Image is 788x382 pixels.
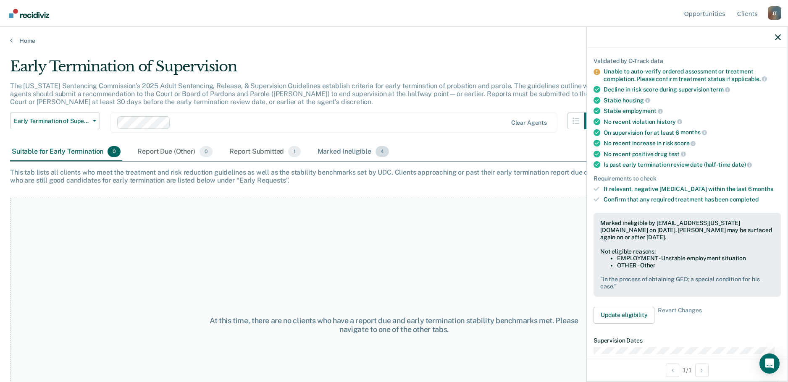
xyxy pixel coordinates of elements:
[10,82,599,106] p: The [US_STATE] Sentencing Commission’s 2025 Adult Sentencing, Release, & Supervision Guidelines e...
[511,119,547,126] div: Clear agents
[657,118,682,125] span: history
[200,146,213,157] span: 0
[617,262,774,269] li: OTHER - Other
[669,151,686,157] span: test
[136,143,214,161] div: Report Due (Other)
[228,143,302,161] div: Report Submitted
[604,161,781,168] div: Is past early termination review date (half-time
[759,353,780,374] div: Open Intercom Messenger
[316,143,391,161] div: Marked Ineligible
[623,107,662,114] span: employment
[600,248,774,255] div: Not eligible reasons:
[710,86,730,93] span: term
[768,6,781,20] div: J T
[604,86,781,93] div: Decline in risk score during supervision
[594,58,781,65] div: Validated by O-Track data
[594,175,781,182] div: Requirements to check
[10,58,601,82] div: Early Termination of Supervision
[604,68,781,82] div: Unable to auto-verify ordered assessment or treatment completion. Please confirm treatment status...
[730,196,759,203] span: completed
[288,146,300,157] span: 1
[674,140,696,147] span: score
[604,97,781,104] div: Stable
[587,359,788,381] div: 1 / 1
[202,316,586,334] div: At this time, there are no clients who have a report due and early termination stability benchmar...
[10,168,778,184] div: This tab lists all clients who meet the treatment and risk reduction guidelines as well as the st...
[658,307,701,324] span: Revert Changes
[680,129,707,136] span: months
[604,150,781,158] div: No recent positive drug
[695,364,709,377] button: Next Opportunity
[666,364,679,377] button: Previous Opportunity
[14,118,89,125] span: Early Termination of Supervision
[604,186,781,193] div: If relevant, negative [MEDICAL_DATA] within the last 6
[768,6,781,20] button: Profile dropdown button
[10,37,778,44] a: Home
[604,118,781,126] div: No recent violation
[604,196,781,203] div: Confirm that any required treatment has been
[594,337,781,344] dt: Supervision Dates
[623,97,650,104] span: housing
[604,139,781,147] div: No recent increase in risk
[604,107,781,115] div: Stable
[594,307,654,324] button: Update eligibility
[9,9,49,18] img: Recidiviz
[600,276,774,290] pre: " In the process of obtaining GED; a special condition for his case. "
[604,129,781,136] div: On supervision for at least 6
[600,220,774,241] div: Marked ineligible by [EMAIL_ADDRESS][US_STATE][DOMAIN_NAME] on [DATE]. [PERSON_NAME] may be surfa...
[617,255,774,262] li: EMPLOYMENT - Unstable employment situation
[732,161,752,168] span: date)
[753,186,773,192] span: months
[108,146,121,157] span: 0
[376,146,389,157] span: 4
[10,143,122,161] div: Suitable for Early Termination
